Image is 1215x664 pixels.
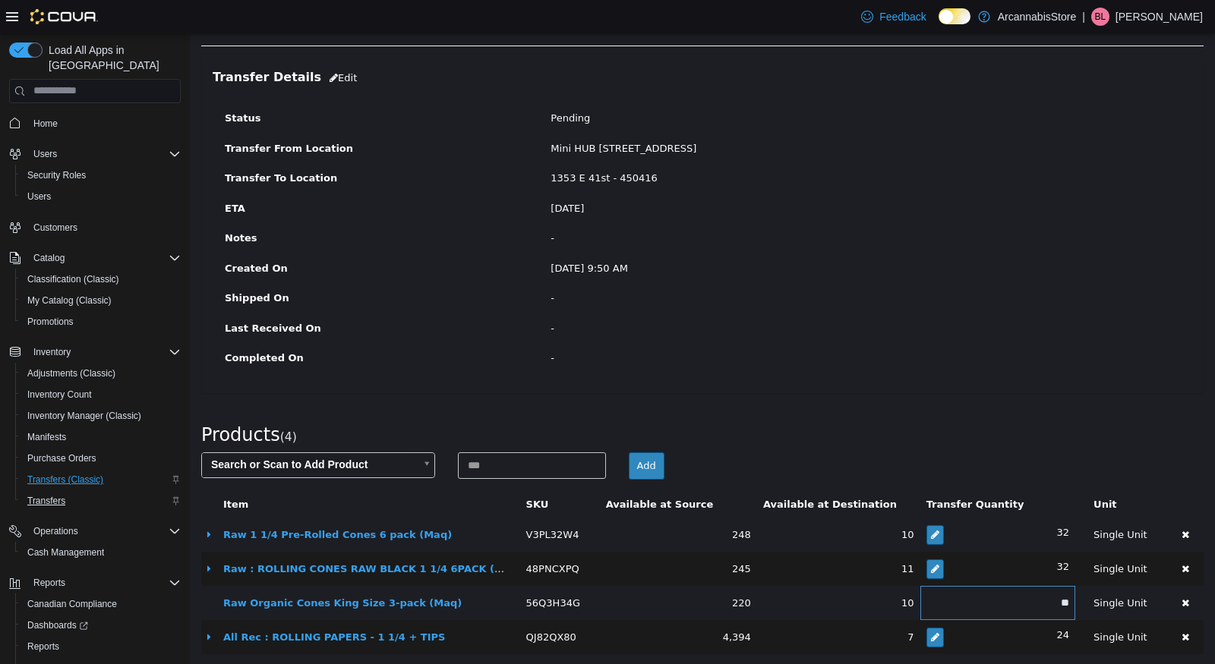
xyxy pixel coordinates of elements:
[21,595,181,613] span: Canadian Compliance
[15,426,187,448] button: Manifests
[542,564,561,575] span: 220
[95,397,103,411] span: 4
[27,343,77,361] button: Inventory
[21,385,98,404] a: Inventory Count
[15,615,187,636] a: Dashboards
[33,530,333,541] a: Raw : ROLLING CONES RAW BLACK 1 1/4 6PACK (Maq)
[27,410,141,422] span: Inventory Manager (Classic)
[336,496,390,507] span: V3PL32W4
[21,449,181,467] span: Purchase Orders
[3,341,187,363] button: Inventory
[542,496,561,507] span: 248
[21,616,94,634] a: Dashboards
[15,311,187,332] button: Promotions
[33,577,65,589] span: Reports
[21,616,181,634] span: Dashboards
[24,77,349,93] label: Status
[21,428,72,446] a: Manifests
[15,290,187,311] button: My Catalog (Classic)
[27,431,66,443] span: Manifests
[712,496,724,507] span: 10
[15,269,187,290] button: Classification (Classic)
[24,317,349,332] label: Completed On
[349,77,1002,93] div: Pending
[542,530,561,541] span: 245
[21,291,118,310] a: My Catalog (Classic)
[439,419,475,446] button: Add
[27,273,119,285] span: Classification (Classic)
[3,112,187,134] button: Home
[15,165,187,186] button: Security Roles
[33,564,272,575] a: Raw Organic Cones King Size 3-pack (Maq)
[21,543,181,562] span: Cash Management
[33,464,62,479] button: Item
[904,564,958,575] span: Single Unit
[15,490,187,511] button: Transfers
[27,145,63,163] button: Users
[21,313,181,331] span: Promotions
[27,452,96,464] span: Purchase Orders
[27,294,112,307] span: My Catalog (Classic)
[15,469,187,490] button: Transfers (Classic)
[21,492,181,510] span: Transfers
[21,637,181,656] span: Reports
[21,492,71,510] a: Transfers
[21,313,80,331] a: Promotions
[21,407,181,425] span: Inventory Manager (Classic)
[21,595,123,613] a: Canadian Compliance
[737,492,879,507] div: 32
[737,594,879,609] div: 24
[855,2,932,32] a: Feedback
[416,464,527,479] button: Available at Source
[27,574,181,592] span: Reports
[21,364,121,382] a: Adjustments (Classic)
[27,619,88,631] span: Dashboards
[15,636,187,657] button: Reports
[349,168,1002,183] div: [DATE]
[998,8,1077,26] p: ArcannabisStore
[131,31,175,58] button: Edit
[24,288,349,303] label: Last Received On
[27,145,181,163] span: Users
[904,530,958,541] span: Single Unit
[21,449,103,467] a: Purchase Orders
[33,496,262,507] a: Raw 1 1/4 Pre-Rolled Cones 6 pack (Maq)
[21,637,65,656] a: Reports
[983,490,1008,512] button: Delete
[27,640,59,653] span: Reports
[12,420,225,444] span: Search or Scan to Add Product
[15,448,187,469] button: Purchase Orders
[33,598,255,609] a: All Rec : ROLLING PAPERS - 1 1/4 + TIPS
[712,530,724,541] span: 11
[939,24,939,25] span: Dark Mode
[983,524,1008,546] button: Delete
[904,496,958,507] span: Single Unit
[11,419,245,445] a: Search or Scan to Add Product
[24,168,349,183] label: ETA
[15,405,187,426] button: Inventory Manager (Classic)
[21,470,181,489] span: Transfers (Classic)
[27,249,181,267] span: Catalog
[33,525,78,537] span: Operations
[27,474,103,486] span: Transfers (Classic)
[3,521,187,542] button: Operations
[737,526,879,541] div: 32
[27,546,104,559] span: Cash Management
[336,564,390,575] span: 56Q3H34G
[904,598,958,609] span: Single Unit
[27,218,181,237] span: Customers
[33,252,65,264] span: Catalog
[904,464,929,479] button: Unit
[21,166,181,184] span: Security Roles
[21,187,57,206] a: Users
[27,115,64,133] a: Home
[21,270,125,288] a: Classification (Classic)
[27,343,181,361] span: Inventory
[1091,8,1109,26] div: Barry LaFond
[21,543,110,562] a: Cash Management
[349,317,1002,332] div: -
[1082,8,1085,26] p: |
[336,598,387,609] span: QJ82QX80
[27,249,71,267] button: Catalog
[533,598,561,609] span: 4,394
